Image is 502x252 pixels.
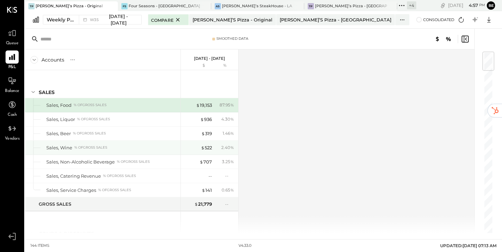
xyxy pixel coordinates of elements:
div: Accounts [41,56,64,63]
span: $ [196,102,200,108]
span: $ [201,145,205,150]
div: + 4 [407,1,416,9]
button: Be [487,1,495,10]
button: Weekly P&L W35[DATE] - [DATE] [43,15,142,25]
div: [PERSON_NAME]’s Pizza - Original [193,17,272,23]
span: $ [202,187,205,193]
div: Sales, Service Charges [46,187,96,194]
div: % of GROSS SALES [73,131,106,136]
span: Queue [6,40,19,47]
span: 4 : 57 [464,2,478,9]
div: 4.30 [221,116,234,122]
div: Sales, Wine [46,144,72,151]
div: $ [184,63,212,68]
div: 141 [202,187,212,194]
span: Consolidated [423,17,454,22]
div: Sales, Food [46,102,72,109]
div: TP [308,3,314,9]
div: v 4.33.0 [239,243,251,249]
span: % [230,159,234,164]
span: $ [200,116,204,122]
div: % of GROSS SALES [103,174,136,178]
div: 21,779 [194,201,212,207]
span: % [230,116,234,122]
span: P&L [8,64,16,71]
div: 0.65 [222,187,234,193]
div: % of GROSS SALES [98,188,131,193]
span: Balance [5,88,19,94]
span: Cash [8,112,17,118]
div: 3.25 [222,159,234,165]
div: Weekly P&L [47,16,75,23]
p: [DATE] - [DATE] [194,56,225,61]
div: 522 [201,144,212,151]
div: 319 [201,130,212,137]
div: % of GROSS SALES [117,159,150,164]
div: 87.95 [220,102,234,108]
div: Sales, Non-Alcoholic Beverage [46,159,115,165]
div: Comps & Discounts [39,230,94,237]
div: 707 [199,159,212,165]
div: Smoothed Data [216,36,248,41]
button: Compare [148,14,189,25]
button: [PERSON_NAME]’s Pizza - Original [189,14,276,25]
div: -- [225,201,234,207]
div: 1.46 [223,130,234,137]
div: [PERSON_NAME]’s SteakHouse - LA [222,3,292,9]
div: 144 items [30,243,49,249]
span: % [230,144,234,150]
span: % [230,130,234,136]
span: Vendors [5,136,20,142]
div: % of GROSS SALES [74,145,107,150]
div: TP [28,3,35,9]
a: Vendors [0,122,24,142]
span: $ [199,159,203,165]
div: Sales, Catering Revenue [46,173,101,179]
div: Sales, Beer [46,130,71,137]
a: Cash [0,98,24,118]
div: % of GROSS SALES [74,103,106,108]
span: W35 [90,18,100,22]
div: 936 [200,116,212,123]
span: [DATE] - [DATE] [102,13,135,26]
div: % of GROSS SALES [77,117,110,122]
button: [PERSON_NAME]’s Pizza - [GEOGRAPHIC_DATA] [276,14,395,25]
div: -- [225,173,234,179]
span: % [230,187,234,193]
div: [PERSON_NAME]’s Pizza - [GEOGRAPHIC_DATA] [315,3,387,9]
div: FS [121,3,128,9]
div: Four Seasons - [GEOGRAPHIC_DATA] [129,3,200,9]
div: [DATE] [448,2,485,9]
div: GROSS SALES [39,201,71,207]
div: 19,153 [196,102,212,109]
div: 2.40 [221,144,234,151]
div: [PERSON_NAME]’s Pizza - Original [36,3,103,9]
div: SALES [39,89,55,96]
span: $ [201,131,205,136]
span: pm [479,3,485,8]
div: AS [215,3,221,9]
a: Queue [0,27,24,47]
span: Compare [151,16,174,23]
div: Sales, Liquor [46,116,75,123]
span: $ [194,201,198,207]
div: % [214,63,236,68]
span: % [230,102,234,108]
div: [PERSON_NAME]’s Pizza - [GEOGRAPHIC_DATA] [280,17,391,23]
span: UPDATED: [DATE] 07:13 AM [440,243,496,248]
div: copy link [439,2,446,9]
a: P&L [0,50,24,71]
a: Balance [0,74,24,94]
div: -- [208,173,212,179]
